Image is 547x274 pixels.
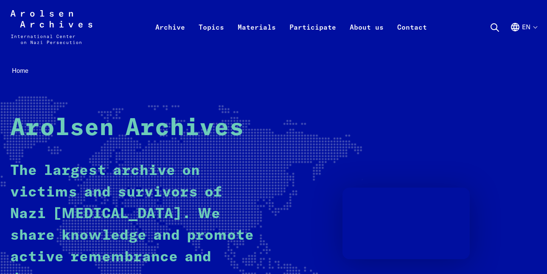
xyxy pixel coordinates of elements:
a: Topics [192,20,231,54]
button: English, language selection [510,22,537,53]
nav: Primary [149,10,434,44]
strong: Arolsen Archives [10,116,244,140]
a: Contact [390,20,434,54]
a: About us [343,20,390,54]
nav: Breadcrumb [10,64,537,77]
span: Home [12,66,28,75]
a: Materials [231,20,283,54]
a: Archive [149,20,192,54]
a: Participate [283,20,343,54]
